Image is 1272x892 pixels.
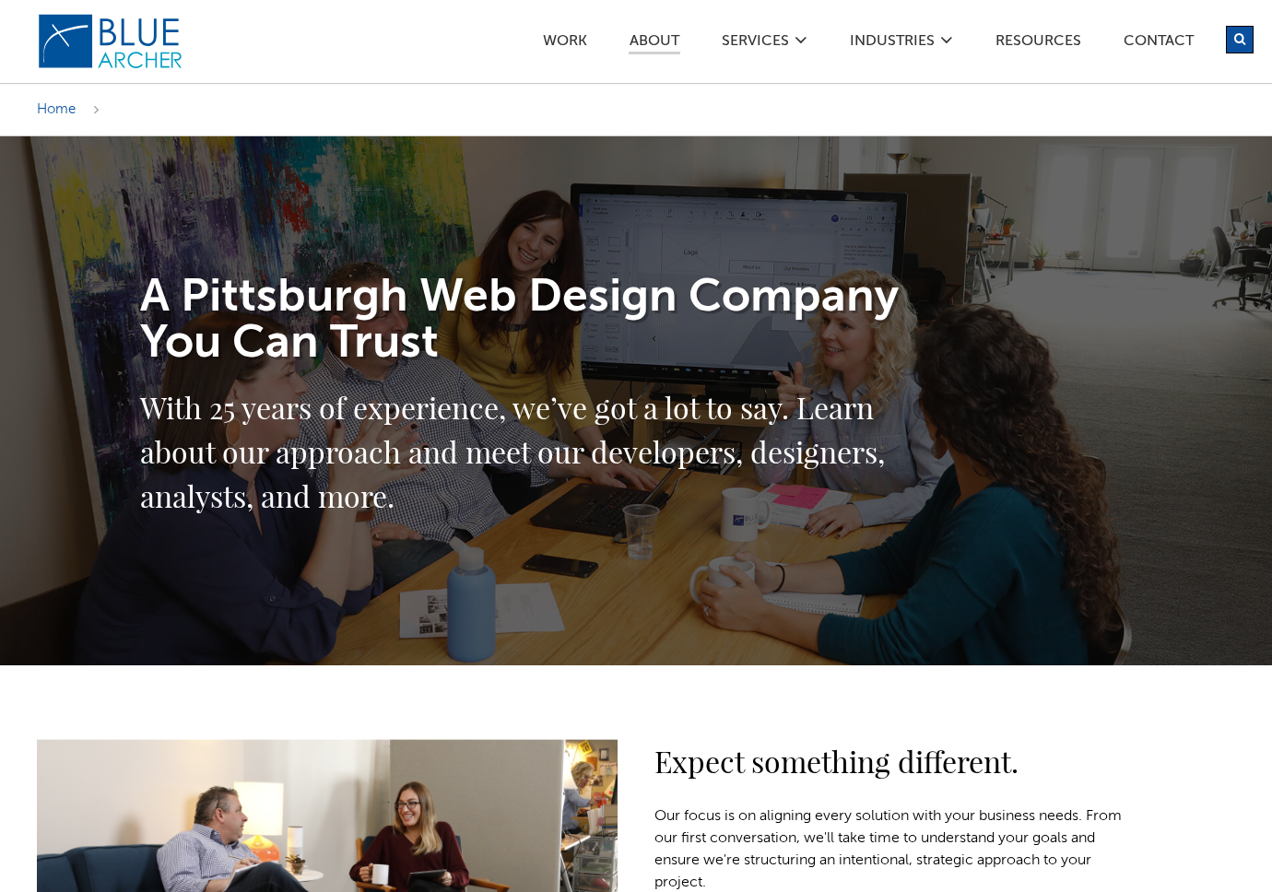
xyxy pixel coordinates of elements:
img: Blue Archer Logo [37,13,184,70]
h2: With 25 years of experience, we’ve got a lot to say. Learn about our approach and meet our develo... [140,385,926,518]
h1: A Pittsburgh Web Design Company You Can Trust [140,275,926,367]
a: Industries [849,34,936,53]
a: Contact [1123,34,1195,53]
a: SERVICES [721,34,790,53]
a: Resources [995,34,1082,53]
a: Work [542,34,588,53]
a: Home [37,102,76,116]
a: ABOUT [629,34,680,54]
h2: Expect something different. [654,739,1132,783]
